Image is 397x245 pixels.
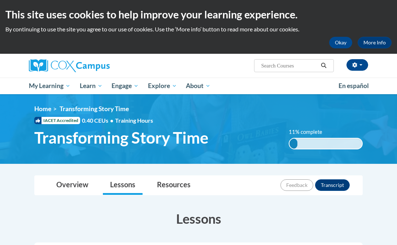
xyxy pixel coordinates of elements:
span: En español [339,82,369,89]
span: Transforming Story Time [60,105,129,113]
a: Overview [49,176,96,195]
button: Okay [329,37,352,48]
span: Learn [80,82,102,90]
a: Resources [150,176,198,195]
button: Feedback [280,179,313,191]
span: Explore [148,82,177,90]
h3: Lessons [34,210,363,228]
h2: This site uses cookies to help improve your learning experience. [5,7,392,22]
a: Explore [143,78,182,94]
img: Cox Campus [29,59,110,72]
a: Cox Campus [29,59,135,72]
div: Main menu [23,78,374,94]
span: About [186,82,210,90]
span: My Learning [29,82,70,90]
span: Transforming Story Time [34,128,209,147]
a: My Learning [24,78,75,94]
a: Learn [75,78,107,94]
div: 11% complete [289,139,297,149]
input: Search Courses [261,61,318,70]
span: • [110,117,113,124]
a: Engage [107,78,143,94]
a: About [182,78,215,94]
p: By continuing to use the site you agree to our use of cookies. Use the ‘More info’ button to read... [5,25,392,33]
a: More Info [358,37,392,48]
a: Lessons [103,176,143,195]
a: Home [34,105,51,113]
button: Transcript [315,179,350,191]
span: 0.40 CEUs [82,117,115,124]
button: Account Settings [346,59,368,71]
label: 11% complete [289,128,330,136]
span: Training Hours [115,117,153,124]
a: En español [334,78,374,93]
span: Engage [112,82,139,90]
span: IACET Accredited [34,117,80,124]
button: Search [318,61,329,70]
